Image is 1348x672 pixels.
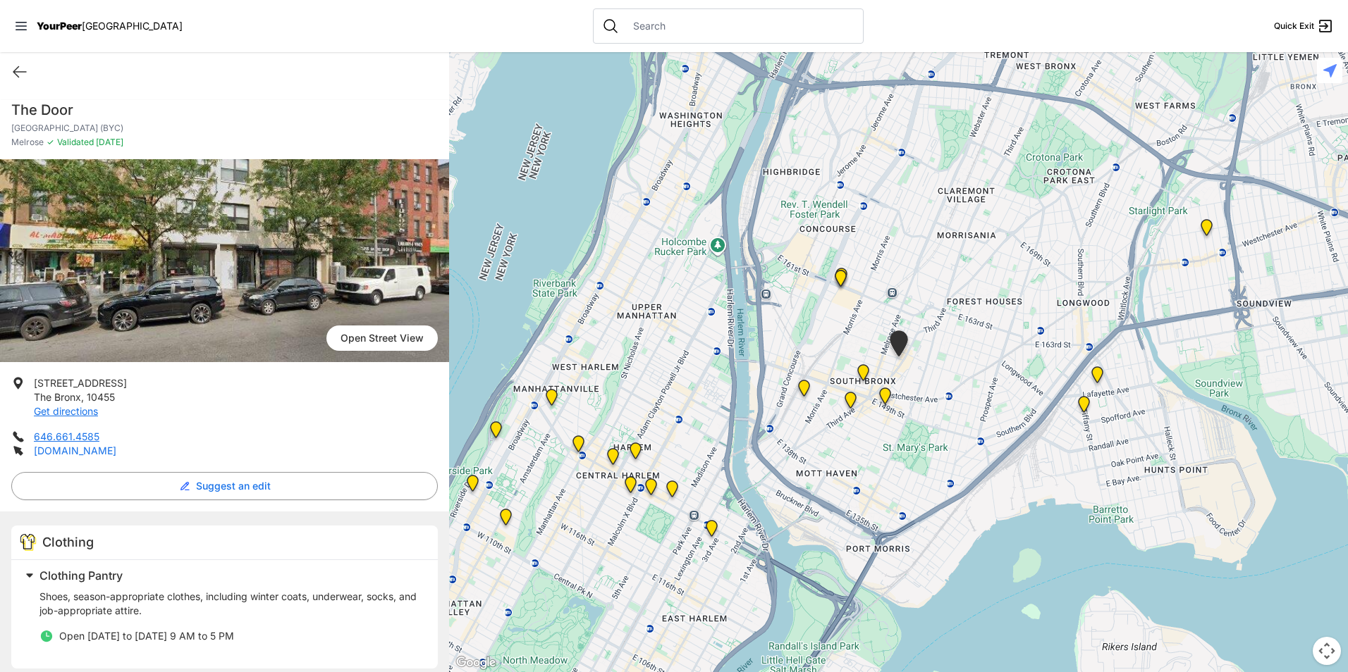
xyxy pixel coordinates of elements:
a: 646.661.4585 [34,430,99,442]
button: Map camera controls [1313,637,1341,665]
span: Open [DATE] to [DATE] 9 AM to 5 PM [59,630,234,642]
a: Open this area in Google Maps (opens a new window) [453,654,499,672]
a: [DOMAIN_NAME] [34,444,116,456]
span: Quick Exit [1274,20,1314,32]
div: The Cathedral Church of St. John the Divine [497,509,515,531]
span: Validated [57,137,94,147]
span: [STREET_ADDRESS] [34,377,127,389]
div: Manhattan [642,478,660,501]
span: Clothing [42,535,94,549]
input: Search [625,19,854,33]
div: The Bronx [854,364,872,387]
span: [GEOGRAPHIC_DATA] [82,20,183,32]
a: Get directions [34,405,98,417]
a: YourPeer[GEOGRAPHIC_DATA] [37,22,183,30]
div: Manhattan [627,442,644,465]
h1: The Door [11,100,438,120]
p: [GEOGRAPHIC_DATA] (BYC) [11,123,438,134]
div: The Bronx Pride Center [876,387,894,410]
div: East Harlem [663,480,681,503]
p: Shoes, season-appropriate clothes, including winter coats, underwear, socks, and job-appropriate ... [39,590,421,618]
span: [DATE] [94,137,123,147]
div: Manhattan [487,421,505,444]
div: Bronx Youth Center (BYC) [887,330,911,362]
button: Suggest an edit [11,472,438,500]
div: The PILLARS – Holistic Recovery Support [570,435,587,458]
span: The Bronx [34,391,81,403]
a: Quick Exit [1274,18,1334,35]
img: Google [453,654,499,672]
div: Main Location [703,520,721,542]
span: Melrose [11,137,44,148]
div: South Bronx NeON Works [832,270,850,292]
div: Harm Reduction Center [795,380,813,402]
div: Ford Hall [464,475,482,497]
div: East Tremont Head Start [1198,219,1215,242]
span: ✓ [47,137,54,148]
span: Open Street View [326,325,438,351]
span: Suggest an edit [196,479,271,493]
span: YourPeer [37,20,82,32]
span: 10455 [87,391,115,403]
div: Uptown/Harlem DYCD Youth Drop-in Center [604,448,622,471]
span: , [81,391,84,403]
div: Bronx [833,268,850,290]
div: Living Room 24-Hour Drop-In Center [1089,366,1106,389]
span: Clothing Pantry [39,568,123,583]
